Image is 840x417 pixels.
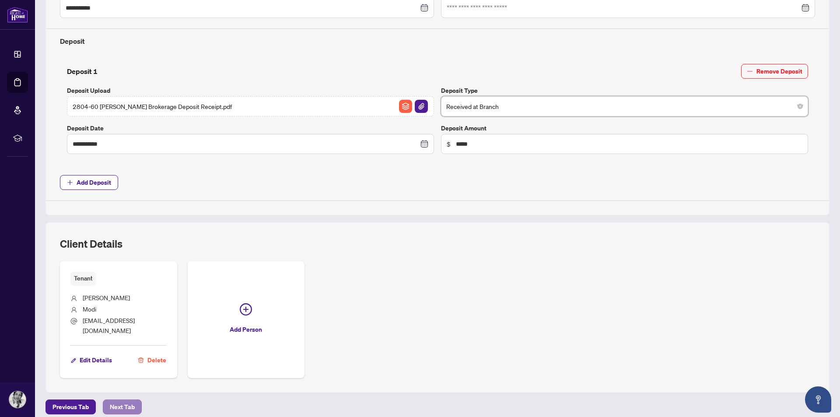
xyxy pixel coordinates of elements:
[110,400,135,414] span: Next Tab
[77,175,111,189] span: Add Deposit
[447,139,451,149] span: $
[9,391,26,408] img: Profile Icon
[805,386,831,413] button: Open asap
[83,305,96,313] span: Modi
[67,179,73,186] span: plus
[147,353,166,367] span: Delete
[83,294,130,301] span: [PERSON_NAME]
[137,353,167,368] button: Delete
[240,303,252,315] span: plus-circle
[45,399,96,414] button: Previous Tab
[60,237,122,251] h2: Client Details
[188,261,305,378] button: Add Person
[415,100,428,113] img: File Attachement
[414,99,428,113] button: File Attachement
[67,96,434,116] span: 2804-60 [PERSON_NAME] Brokerage Deposit Receipt.pdfFile ArchiveFile Attachement
[60,36,815,46] h4: Deposit
[7,7,28,23] img: logo
[60,175,118,190] button: Add Deposit
[67,86,434,95] label: Deposit Upload
[70,353,112,368] button: Edit Details
[441,123,808,133] label: Deposit Amount
[80,353,112,367] span: Edit Details
[741,64,808,79] button: Remove Deposit
[798,104,803,109] span: close-circle
[52,400,89,414] span: Previous Tab
[756,64,802,78] span: Remove Deposit
[446,98,803,115] span: Received at Branch
[103,399,142,414] button: Next Tab
[83,316,135,334] span: [EMAIL_ADDRESS][DOMAIN_NAME]
[67,123,434,133] label: Deposit Date
[399,99,413,113] button: File Archive
[67,66,98,77] h4: Deposit 1
[399,100,412,113] img: File Archive
[230,322,262,336] span: Add Person
[441,86,808,95] label: Deposit Type
[73,102,232,111] span: 2804-60 [PERSON_NAME] Brokerage Deposit Receipt.pdf
[747,68,753,74] span: minus
[70,272,96,285] span: Tenant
